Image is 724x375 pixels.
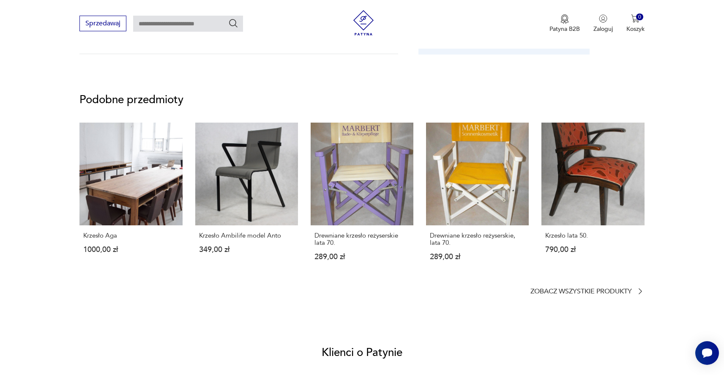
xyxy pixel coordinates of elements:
[314,232,410,246] p: Drewniane krzesło reżyserskie lata 70.
[228,18,238,28] button: Szukaj
[560,14,569,24] img: Ikona medalu
[79,123,182,277] a: Krzesło AgaKrzesło Aga1000,00 zł
[83,246,178,253] p: 1000,00 zł
[79,95,644,105] p: Podobne przedmioty
[430,253,525,260] p: 289,00 zł
[541,123,644,277] a: Krzesło lata 50.Krzesło lata 50.790,00 zł
[79,21,126,27] a: Sprzedawaj
[351,10,376,36] img: Patyna - sklep z meblami i dekoracjami vintage
[199,246,294,253] p: 349,00 zł
[426,123,529,277] a: Drewniane krzesło reżyserskie, lata 70.Drewniane krzesło reżyserskie, lata 70.289,00 zł
[593,14,613,33] button: Zaloguj
[593,25,613,33] p: Zaloguj
[314,253,410,260] p: 289,00 zł
[322,345,402,360] h2: Klienci o Patynie
[549,14,580,33] button: Patyna B2B
[545,232,640,239] p: Krzesło lata 50.
[549,25,580,33] p: Patyna B2B
[83,232,178,239] p: Krzesło Aga
[599,14,607,23] img: Ikonka użytkownika
[545,246,640,253] p: 790,00 zł
[636,14,643,21] div: 0
[195,123,298,277] a: Krzesło Ambilife model AntoKrzesło Ambilife model Anto349,00 zł
[530,289,632,294] p: Zobacz wszystkie produkty
[530,287,645,296] a: Zobacz wszystkie produkty
[199,232,294,239] p: Krzesło Ambilife model Anto
[626,25,645,33] p: Koszyk
[430,232,525,246] p: Drewniane krzesło reżyserskie, lata 70.
[79,16,126,31] button: Sprzedawaj
[311,123,413,277] a: Drewniane krzesło reżyserskie lata 70.Drewniane krzesło reżyserskie lata 70.289,00 zł
[631,14,639,23] img: Ikona koszyka
[695,341,719,365] iframe: Smartsupp widget button
[626,14,645,33] button: 0Koszyk
[549,14,580,33] a: Ikona medaluPatyna B2B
